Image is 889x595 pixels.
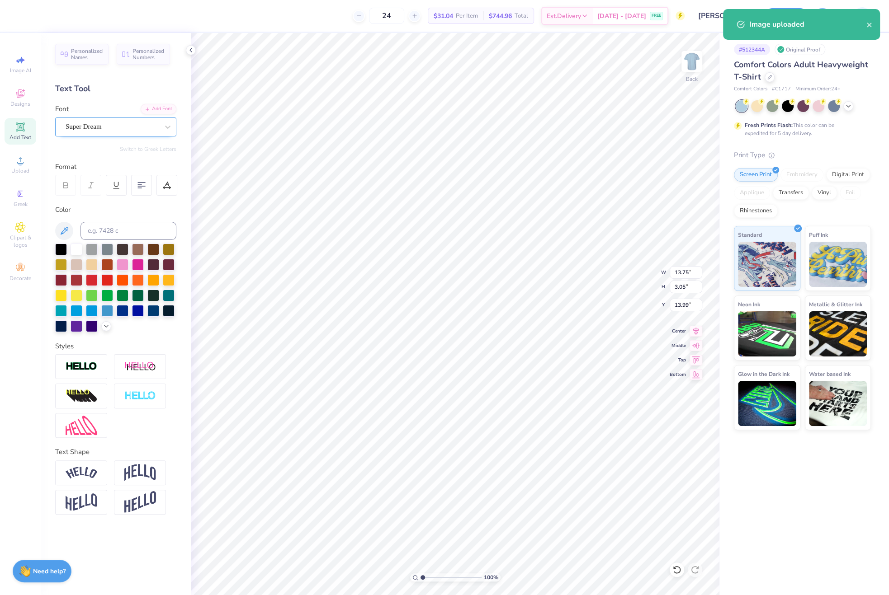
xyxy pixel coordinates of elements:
[734,186,770,200] div: Applique
[670,357,686,363] span: Top
[840,186,861,200] div: Foil
[10,100,30,108] span: Designs
[734,59,868,82] span: Comfort Colors Adult Heavyweight T-Shirt
[772,85,791,93] span: # C1717
[9,134,31,141] span: Add Text
[66,467,97,479] img: Arc
[738,300,760,309] span: Neon Ink
[734,168,778,182] div: Screen Print
[55,205,176,215] div: Color
[124,361,156,372] img: Shadow
[738,381,796,426] img: Glow in the Dark Ink
[141,104,176,114] div: Add Font
[456,11,478,21] span: Per Item
[866,19,873,30] button: close
[597,11,646,21] span: [DATE] - [DATE]
[738,230,762,239] span: Standard
[670,328,686,334] span: Center
[775,44,825,55] div: Original Proof
[80,222,176,240] input: e.g. 7428 c
[434,11,453,21] span: $31.04
[120,145,176,153] button: Switch to Greek Letters
[132,48,165,61] span: Personalized Numbers
[773,186,809,200] div: Transfers
[749,19,866,30] div: Image uploaded
[738,311,796,356] img: Neon Ink
[686,75,698,83] div: Back
[738,369,790,379] span: Glow in the Dark Ink
[66,389,97,403] img: 3d Illusion
[66,493,97,511] img: Flag
[71,48,103,61] span: Personalized Names
[515,11,528,21] span: Total
[809,300,862,309] span: Metallic & Glitter Ink
[55,447,176,457] div: Text Shape
[369,8,404,24] input: – –
[683,52,701,70] img: Back
[55,162,177,172] div: Format
[734,204,778,218] div: Rhinestones
[11,167,29,174] span: Upload
[745,121,856,137] div: This color can be expedited for 5 day delivery.
[55,341,176,351] div: Styles
[809,381,867,426] img: Water based Ink
[734,150,871,160] div: Print Type
[809,369,851,379] span: Water based Ink
[734,85,767,93] span: Comfort Colors
[55,83,176,95] div: Text Tool
[809,311,867,356] img: Metallic & Glitter Ink
[10,67,31,74] span: Image AI
[780,168,823,182] div: Embroidery
[691,7,758,25] input: Untitled Design
[124,491,156,513] img: Rise
[652,13,661,19] span: FREE
[9,275,31,282] span: Decorate
[738,242,796,287] img: Standard
[484,573,498,581] span: 100 %
[14,201,28,208] span: Greek
[826,168,870,182] div: Digital Print
[745,122,793,129] strong: Fresh Prints Flash:
[795,85,841,93] span: Minimum Order: 24 +
[809,242,867,287] img: Puff Ink
[670,342,686,349] span: Middle
[547,11,581,21] span: Est. Delivery
[66,361,97,372] img: Stroke
[809,230,828,239] span: Puff Ink
[55,104,69,114] label: Font
[33,567,66,576] strong: Need help?
[734,44,770,55] div: # 512344A
[812,186,837,200] div: Vinyl
[670,371,686,378] span: Bottom
[489,11,512,21] span: $744.96
[5,234,36,248] span: Clipart & logos
[66,416,97,435] img: Free Distort
[124,391,156,401] img: Negative Space
[124,464,156,481] img: Arch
